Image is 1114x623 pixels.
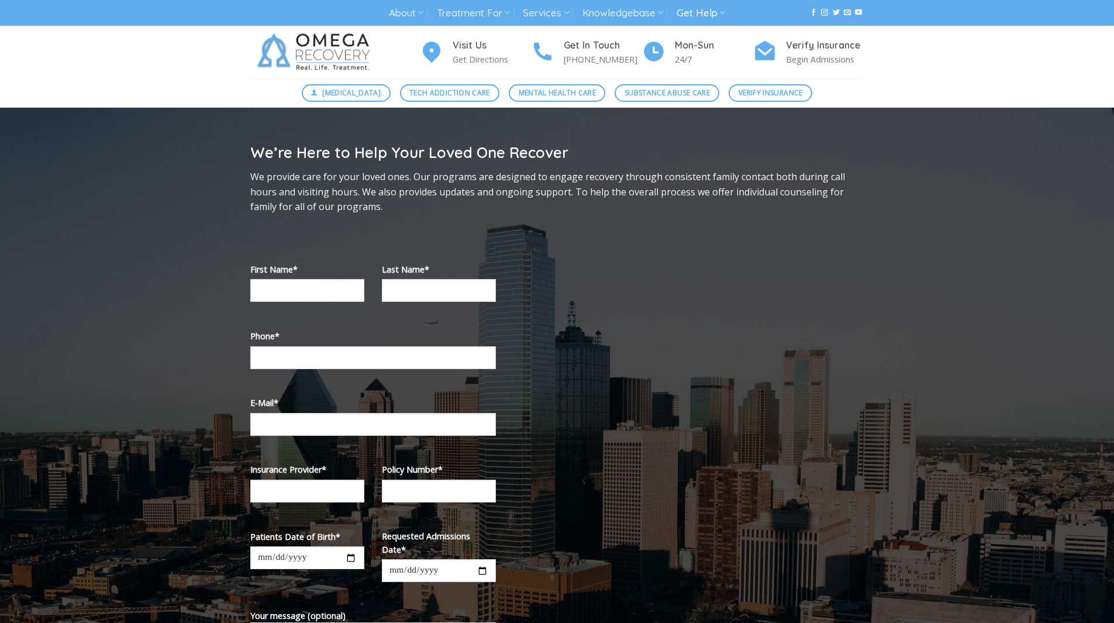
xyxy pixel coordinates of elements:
span: Verify Insurance [739,87,803,98]
a: About [389,2,423,24]
label: Insurance Provider* [250,463,364,476]
h4: Visit Us [453,38,531,53]
a: Tech Addiction Care [400,84,500,102]
label: First Name* [250,263,364,276]
span: Mental Health Care [519,87,596,98]
a: Services [523,2,569,24]
a: Follow on YouTube [855,9,862,17]
a: Verify Insurance Begin Admissions [753,38,864,67]
h2: We’re Here to Help Your Loved One Recover [250,143,864,162]
img: Omega Recovery [250,26,382,78]
a: Mental Health Care [509,84,605,102]
h4: Verify Insurance [786,38,864,53]
span: Substance Abuse Care [625,87,710,98]
a: [MEDICAL_DATA] [302,84,391,102]
a: Knowledgebase [582,2,663,24]
label: E-Mail* [250,396,496,409]
span: [MEDICAL_DATA] [322,87,381,98]
p: [PHONE_NUMBER] [564,53,642,66]
a: Get Help [677,2,725,24]
label: Last Name* [382,263,496,276]
a: Treatment For [437,2,510,24]
a: Get In Touch [PHONE_NUMBER] [531,38,642,67]
a: Follow on Facebook [810,9,817,17]
a: Visit Us Get Directions [420,38,531,67]
p: 24/7 [675,53,753,66]
p: Get Directions [453,53,531,66]
h4: Get In Touch [564,38,642,53]
a: Verify Insurance [729,84,812,102]
h4: Mon-Sun [675,38,753,53]
label: Policy Number* [382,463,496,476]
label: Requested Admissions Date* [382,529,496,556]
label: Phone* [250,329,496,343]
span: Tech Addiction Care [409,87,490,98]
p: We provide care for your loved ones. Our programs are designed to engage recovery through consist... [250,170,864,215]
a: Follow on Twitter [833,9,840,17]
a: Substance Abuse Care [615,84,719,102]
a: Follow on Instagram [821,9,828,17]
a: Send us an email [844,9,851,17]
label: Patients Date of Birth* [250,530,364,543]
p: Begin Admissions [786,53,864,66]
